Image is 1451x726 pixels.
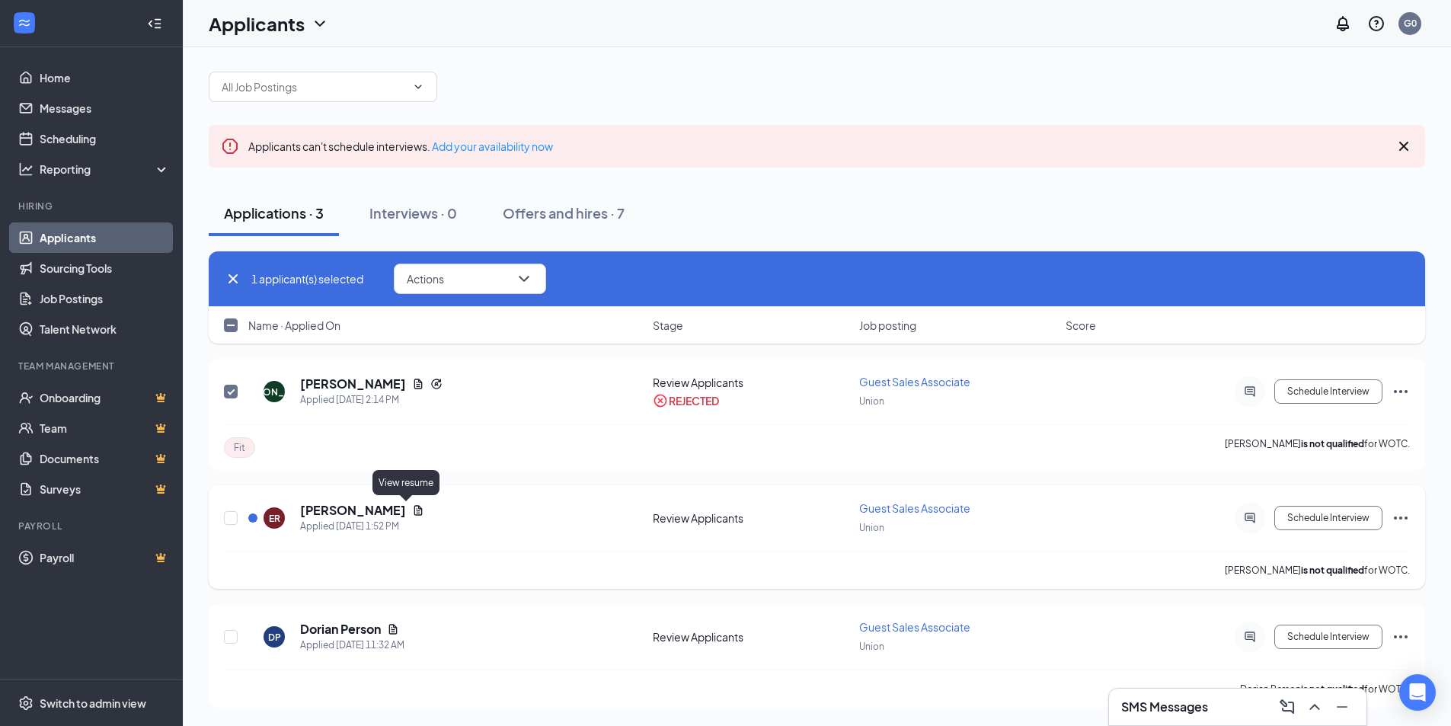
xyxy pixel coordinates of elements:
[1274,379,1382,404] button: Schedule Interview
[17,15,32,30] svg: WorkstreamLogo
[40,123,170,154] a: Scheduling
[1392,628,1410,646] svg: Ellipses
[1274,625,1382,649] button: Schedule Interview
[18,520,167,533] div: Payroll
[859,641,884,652] span: Union
[372,470,439,495] div: View resume
[394,264,546,294] button: ActionsChevronDown
[40,93,170,123] a: Messages
[1225,437,1410,458] p: [PERSON_NAME] for WOTC.
[300,638,404,653] div: Applied [DATE] 11:32 AM
[40,413,170,443] a: TeamCrown
[300,621,381,638] h5: Dorian Person
[18,200,167,213] div: Hiring
[1306,698,1324,716] svg: ChevronUp
[311,14,329,33] svg: ChevronDown
[859,620,970,634] span: Guest Sales Associate
[40,162,171,177] div: Reporting
[1241,512,1259,524] svg: ActiveChat
[40,253,170,283] a: Sourcing Tools
[859,318,916,333] span: Job posting
[40,542,170,573] a: PayrollCrown
[1399,674,1436,711] div: Open Intercom Messenger
[1225,564,1410,577] p: [PERSON_NAME] for WOTC.
[1395,137,1413,155] svg: Cross
[40,222,170,253] a: Applicants
[209,11,305,37] h1: Applicants
[859,522,884,533] span: Union
[653,375,850,390] div: Review Applicants
[412,504,424,517] svg: Document
[503,203,625,222] div: Offers and hires · 7
[669,393,719,408] div: REJECTED
[1367,14,1385,33] svg: QuestionInfo
[412,378,424,390] svg: Document
[300,502,406,519] h5: [PERSON_NAME]
[1121,699,1208,715] h3: SMS Messages
[1301,438,1364,449] b: is not qualified
[1301,564,1364,576] b: is not qualified
[1334,14,1352,33] svg: Notifications
[40,62,170,93] a: Home
[1392,509,1410,527] svg: Ellipses
[300,519,424,534] div: Applied [DATE] 1:52 PM
[1404,17,1417,30] div: G0
[1302,695,1327,719] button: ChevronUp
[1333,698,1351,716] svg: Minimize
[147,16,162,31] svg: Collapse
[1275,695,1299,719] button: ComposeMessage
[224,270,242,288] svg: Cross
[1274,506,1382,530] button: Schedule Interview
[432,139,553,153] a: Add your availability now
[40,314,170,344] a: Talent Network
[268,631,281,644] div: DP
[515,270,533,288] svg: ChevronDown
[222,78,406,95] input: All Job Postings
[1241,385,1259,398] svg: ActiveChat
[387,623,399,635] svg: Document
[224,203,324,222] div: Applications · 3
[653,393,668,408] svg: CrossCircle
[248,139,553,153] span: Applicants can't schedule interviews.
[859,395,884,407] span: Union
[18,696,34,711] svg: Settings
[1330,695,1354,719] button: Minimize
[369,203,457,222] div: Interviews · 0
[221,137,239,155] svg: Error
[18,360,167,373] div: Team Management
[407,273,444,284] span: Actions
[653,318,683,333] span: Stage
[1392,382,1410,401] svg: Ellipses
[248,318,340,333] span: Name · Applied On
[40,443,170,474] a: DocumentsCrown
[269,512,280,525] div: ER
[40,382,170,413] a: OnboardingCrown
[653,629,850,644] div: Review Applicants
[18,162,34,177] svg: Analysis
[300,392,443,408] div: Applied [DATE] 2:14 PM
[859,375,970,389] span: Guest Sales Associate
[430,378,443,390] svg: Reapply
[1066,318,1096,333] span: Score
[40,696,146,711] div: Switch to admin view
[40,474,170,504] a: SurveysCrown
[1278,698,1296,716] svg: ComposeMessage
[300,376,406,392] h5: [PERSON_NAME]
[235,385,314,398] div: [PERSON_NAME]
[1241,631,1259,643] svg: ActiveChat
[234,441,245,454] span: Fit
[251,270,363,287] span: 1 applicant(s) selected
[859,501,970,515] span: Guest Sales Associate
[1301,683,1364,695] b: is not qualified
[1240,683,1410,696] p: Dorian Person for WOTC.
[412,81,424,93] svg: ChevronDown
[40,283,170,314] a: Job Postings
[653,510,850,526] div: Review Applicants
